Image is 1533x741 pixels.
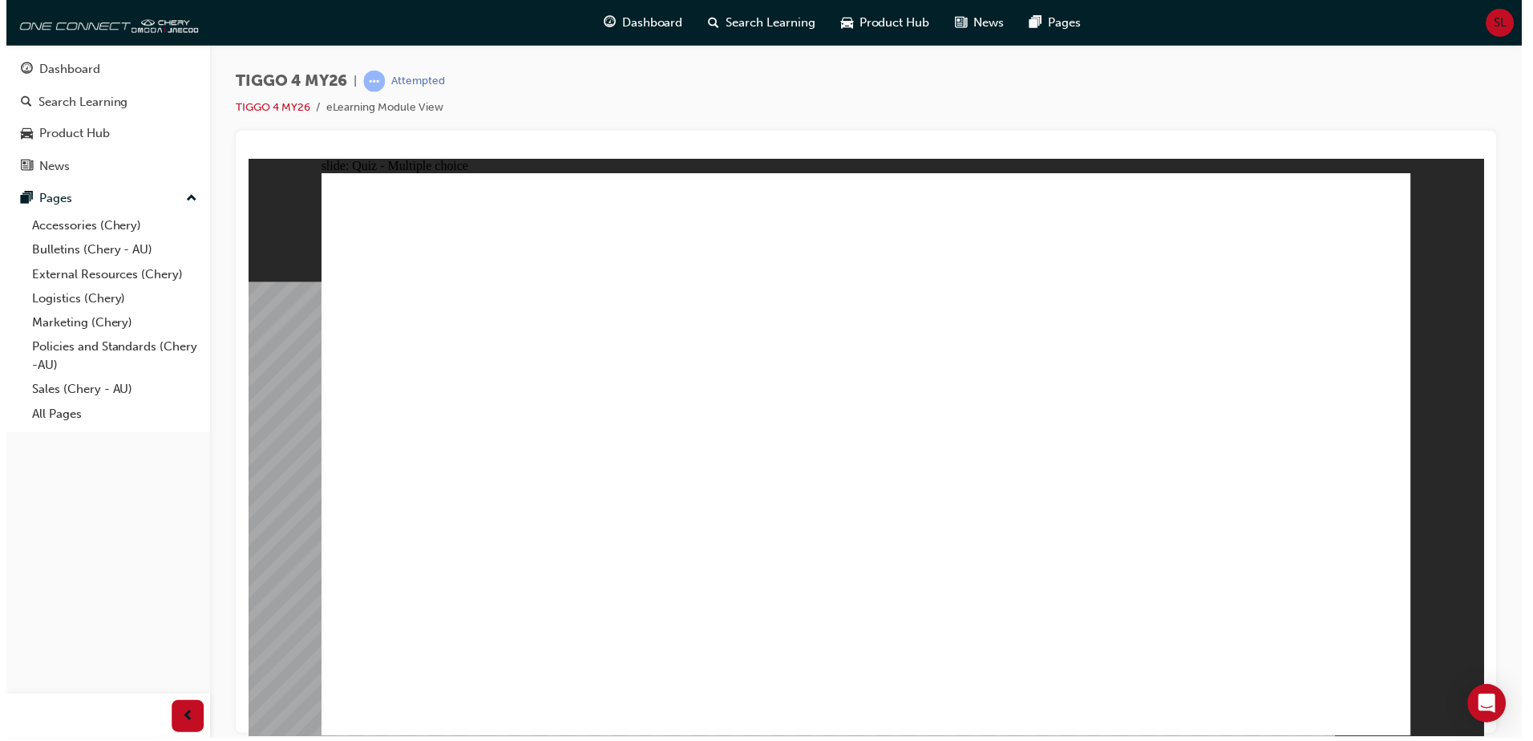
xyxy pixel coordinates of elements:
[1493,14,1506,32] span: SL
[33,190,66,209] div: Pages
[722,14,812,32] span: Search Learning
[33,60,94,79] div: Dashboard
[230,72,342,91] span: TIGGO 4 MY26
[14,95,26,110] span: search-icon
[19,263,198,288] a: External Resources (Chery)
[14,128,26,142] span: car-icon
[587,6,692,39] a: guage-iconDashboard
[358,71,380,92] span: learningRecordVerb_ATTEMPT-icon
[1466,686,1505,725] div: Open Intercom Messenger
[176,709,188,729] span: prev-icon
[825,6,940,39] a: car-iconProduct Hub
[838,13,850,33] span: car-icon
[971,14,1001,32] span: News
[1027,13,1039,33] span: pages-icon
[14,63,26,77] span: guage-icon
[705,13,716,33] span: search-icon
[6,55,198,84] a: Dashboard
[940,6,1014,39] a: news-iconNews
[19,238,198,263] a: Bulletins (Chery - AU)
[1046,14,1078,32] span: Pages
[1485,9,1513,37] button: SL
[6,184,198,214] button: Pages
[321,99,439,118] li: eLearning Module View
[618,14,679,32] span: Dashboard
[19,379,198,403] a: Sales (Chery - AU)
[6,152,198,182] a: News
[19,336,198,379] a: Policies and Standards (Chery -AU)
[692,6,825,39] a: search-iconSearch Learning
[14,192,26,207] span: pages-icon
[33,158,63,176] div: News
[856,14,927,32] span: Product Hub
[8,6,192,38] img: oneconnect
[33,125,103,144] div: Product Hub
[19,312,198,337] a: Marketing (Chery)
[230,101,305,115] a: TIGGO 4 MY26
[19,214,198,239] a: Accessories (Chery)
[600,13,612,33] span: guage-icon
[953,13,965,33] span: news-icon
[32,93,122,111] div: Search Learning
[19,403,198,428] a: All Pages
[1014,6,1091,39] a: pages-iconPages
[6,51,198,184] button: DashboardSearch LearningProduct HubNews
[180,189,192,210] span: up-icon
[386,74,440,89] div: Attempted
[6,87,198,117] a: Search Learning
[14,160,26,175] span: news-icon
[6,119,198,149] a: Product Hub
[349,72,352,91] span: |
[19,287,198,312] a: Logistics (Chery)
